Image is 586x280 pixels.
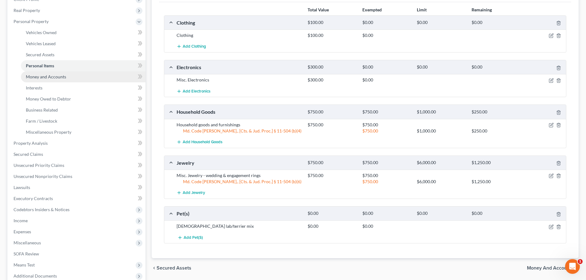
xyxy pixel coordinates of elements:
[565,259,580,274] iframe: Intercom live chat
[472,7,492,12] strong: Remaining
[359,179,414,185] div: $750.00
[305,160,359,166] div: $750.00
[305,172,359,179] div: $750.00
[414,109,468,115] div: $1,000.00
[173,172,305,179] div: Misc. Jewelry - wedding & engagement rings
[21,71,146,82] a: Money and Accounts
[14,8,40,13] span: Real Property
[9,160,146,171] a: Unsecured Priority Claims
[173,210,305,217] div: Pet(s)
[173,128,305,134] div: Md. Code [PERSON_NAME]., [Cts. & Jud. Proc.] § 11-504 (b)(4)
[414,20,468,26] div: $0.00
[359,211,414,216] div: $0.00
[578,259,583,264] span: 1
[359,32,414,38] div: $0.00
[305,211,359,216] div: $0.00
[9,248,146,259] a: SOFA Review
[26,96,71,101] span: Money Owed to Debtor
[468,128,523,134] div: $250.00
[21,93,146,105] a: Money Owed to Debtor
[21,127,146,138] a: Miscellaneous Property
[359,20,414,26] div: $0.00
[173,19,305,26] div: Clothing
[14,207,70,212] span: Codebtors Insiders & Notices
[26,74,66,79] span: Money and Accounts
[14,140,48,146] span: Property Analysis
[305,109,359,115] div: $750.00
[26,129,71,135] span: Miscellaneous Property
[173,32,305,38] div: Clothing
[414,64,468,70] div: $0.00
[21,60,146,71] a: Personal Items
[468,64,523,70] div: $0.00
[21,49,146,60] a: Secured Assets
[527,266,574,270] span: Money and Accounts
[468,211,523,216] div: $0.00
[14,273,57,278] span: Additional Documents
[14,152,43,157] span: Secured Claims
[359,122,414,128] div: $750.00
[305,122,359,128] div: $750.00
[26,41,56,46] span: Vehicles Leased
[177,232,204,243] button: Add Pet(s)
[9,149,146,160] a: Secured Claims
[14,229,31,234] span: Expenses
[173,108,305,115] div: Household Goods
[173,64,305,70] div: Electronics
[362,7,382,12] strong: Exempted
[305,223,359,229] div: $0.00
[468,20,523,26] div: $0.00
[414,211,468,216] div: $0.00
[305,20,359,26] div: $100.00
[21,105,146,116] a: Business Related
[152,266,191,270] button: chevron_left Secured Assets
[359,64,414,70] div: $0.00
[14,19,49,24] span: Personal Property
[26,30,57,35] span: Vehicles Owned
[14,185,30,190] span: Lawsuits
[14,218,28,223] span: Income
[305,64,359,70] div: $300.00
[308,7,329,12] strong: Total Value
[359,77,414,83] div: $0.00
[527,266,579,270] button: Money and Accounts chevron_right
[177,187,205,199] button: Add Jewelry
[359,109,414,115] div: $750.00
[21,27,146,38] a: Vehicles Owned
[468,160,523,166] div: $1,250.00
[183,44,206,49] span: Add Clothing
[305,77,359,83] div: $300.00
[21,116,146,127] a: Farm / Livestock
[177,85,210,97] button: Add Electronics
[414,128,468,134] div: $1,000.00
[468,179,523,185] div: $1,250.00
[14,262,35,267] span: Means Test
[9,171,146,182] a: Unsecured Nonpriority Claims
[359,172,414,179] div: $750.00
[359,223,414,229] div: $0.00
[14,163,64,168] span: Unsecured Priority Claims
[468,109,523,115] div: $250.00
[26,52,54,57] span: Secured Assets
[26,63,54,68] span: Personal Items
[305,32,359,38] div: $100.00
[14,174,72,179] span: Unsecured Nonpriority Claims
[14,251,39,256] span: SOFA Review
[14,196,53,201] span: Executory Contracts
[414,160,468,166] div: $6,000.00
[173,77,305,83] div: Misc. Electronics
[359,128,414,134] div: $750.00
[14,240,41,245] span: Miscellaneous
[183,140,222,144] span: Add Household Goods
[157,266,191,270] span: Secured Assets
[359,160,414,166] div: $750.00
[417,7,427,12] strong: Limit
[173,122,305,128] div: Household goods and furnishings
[173,223,305,229] div: [DEMOGRAPHIC_DATA] lab/terrier mix
[177,41,206,52] button: Add Clothing
[21,82,146,93] a: Interests
[21,38,146,49] a: Vehicles Leased
[9,182,146,193] a: Lawsuits
[183,191,205,195] span: Add Jewelry
[184,235,203,240] span: Add Pet(s)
